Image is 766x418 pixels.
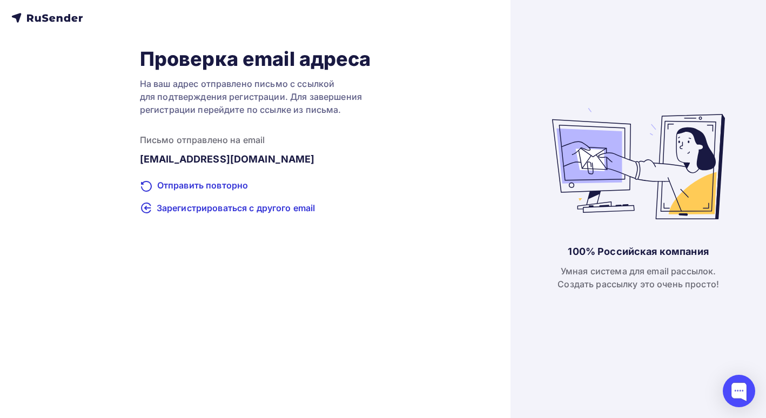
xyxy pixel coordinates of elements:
[557,265,719,291] div: Умная система для email рассылок. Создать рассылку это очень просто!
[140,47,371,71] h1: Проверка email адреса
[140,77,371,116] div: На ваш адрес отправлено письмо с ссылкой для подтверждения регистрации. Для завершения регистраци...
[140,179,371,193] div: Отправить повторно
[140,153,371,166] div: [EMAIL_ADDRESS][DOMAIN_NAME]
[157,201,315,214] span: Зарегистрироваться с другого email
[140,133,371,146] div: Письмо отправлено на email
[568,245,708,258] div: 100% Российская компания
